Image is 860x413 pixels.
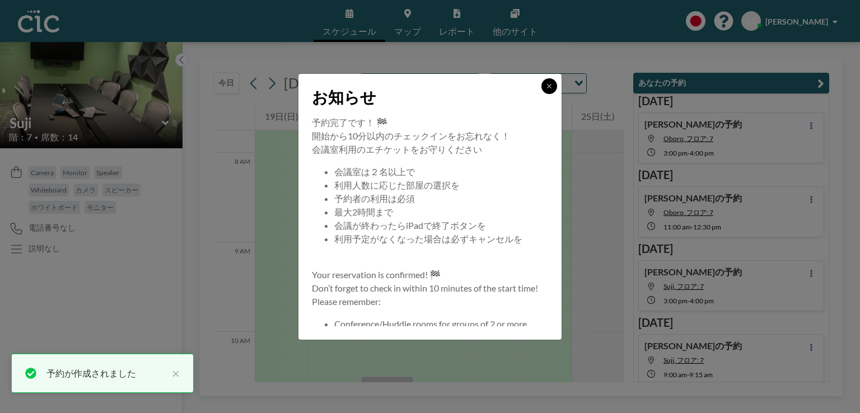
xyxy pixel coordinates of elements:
span: Please remember: [312,296,381,307]
span: 最大2時間まで [334,206,393,217]
span: Don’t forget to check in within 10 minutes of the start time! [312,283,538,293]
div: 予約が作成されました [46,367,166,380]
span: お知らせ [312,87,376,107]
span: 開始から10分以内のチェックインをお忘れなく！ [312,130,510,141]
span: 会議室は２名以上で [334,166,415,177]
span: 利用人数に応じた部屋の選択を [334,180,460,190]
span: 会議が終わったらiPadで終了ボタンを [334,220,486,231]
span: 予約完了です！ 🏁 [312,117,387,128]
span: Conference/Huddle rooms for groups of 2 or more [334,318,527,329]
span: 会議室利用のエチケットをお守りください [312,144,482,154]
button: close [166,367,180,380]
span: 予約者の利用は必須 [334,193,415,204]
span: 利用予定がなくなった場合は必ずキャンセルを [334,233,522,244]
span: Your reservation is confirmed! 🏁 [312,269,441,280]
